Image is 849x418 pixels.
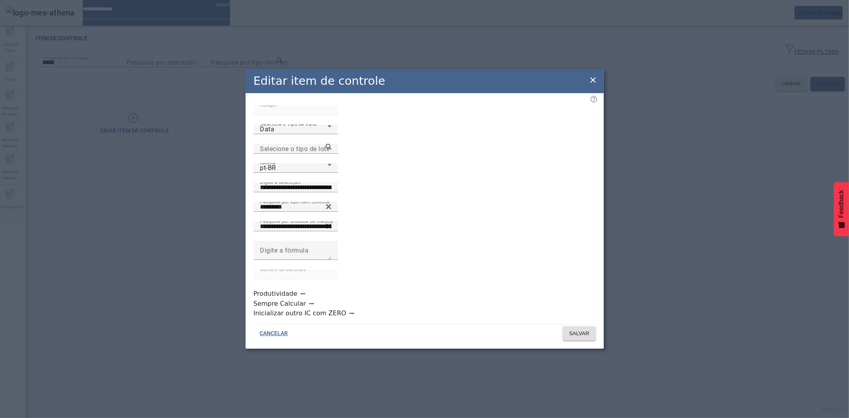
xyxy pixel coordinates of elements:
label: Sempre Calcular [254,299,308,309]
button: SALVAR [563,326,596,341]
input: Number [260,202,332,212]
span: pt-BR [260,164,276,172]
mat-label: Código [260,102,276,107]
label: Inicializar outro IC com ZERO [254,309,348,318]
button: CANCELAR [254,326,295,341]
span: Feedback [838,190,845,218]
span: Data [260,125,274,133]
span: CANCELAR [260,330,288,338]
label: Produtividade [254,289,299,299]
mat-label: Digite a fórmula [260,246,308,254]
button: Feedback - Mostrar pesquisa [834,182,849,236]
mat-label: Pesquise por unidade de medida [260,218,333,224]
span: SALVAR [569,330,589,338]
input: Number [260,144,332,154]
mat-label: Digite a descrição [260,179,300,185]
h2: Editar item de controle [254,72,385,90]
mat-label: Número de decimais [260,266,306,272]
mat-label: Selecione o tipo de lote [260,145,330,152]
input: Number [260,222,332,231]
mat-label: Pesquise por tipo item controle [260,199,330,204]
